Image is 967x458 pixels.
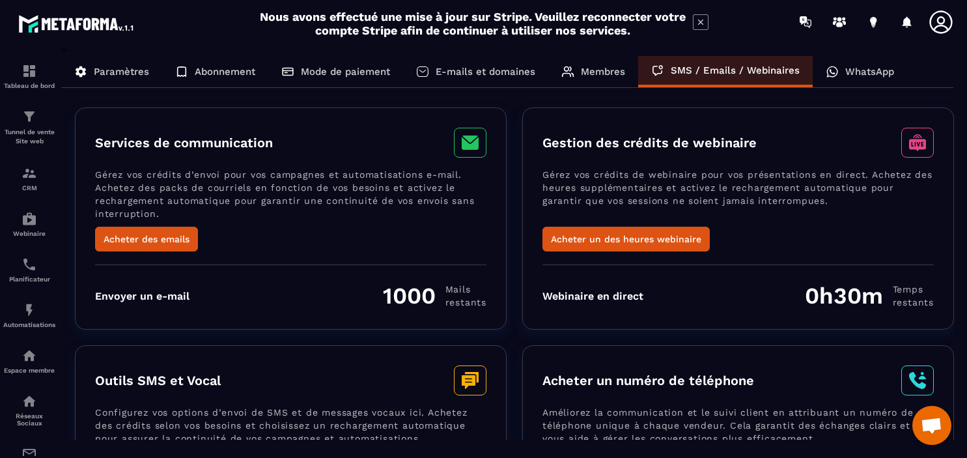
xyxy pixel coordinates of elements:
h2: Nous avons effectué une mise à jour sur Stripe. Veuillez reconnecter votre compte Stripe afin de ... [259,10,686,37]
div: Webinaire en direct [542,290,643,302]
p: E-mails et domaines [436,66,535,78]
p: CRM [3,184,55,192]
p: Espace membre [3,367,55,374]
p: Automatisations [3,321,55,328]
img: formation [21,109,37,124]
h3: Acheter un numéro de téléphone [542,373,754,388]
a: formationformationCRM [3,156,55,201]
p: Mode de paiement [301,66,390,78]
a: formationformationTunnel de vente Site web [3,99,55,156]
h3: Outils SMS et Vocal [95,373,221,388]
button: Acheter des emails [95,227,198,251]
a: formationformationTableau de bord [3,53,55,99]
p: SMS / Emails / Webinaires [671,64,800,76]
p: Abonnement [195,66,255,78]
a: Ouvrir le chat [912,406,951,445]
p: Paramètres [94,66,149,78]
img: scheduler [21,257,37,272]
p: WhatsApp [845,66,894,78]
a: automationsautomationsEspace membre [3,338,55,384]
a: automationsautomationsWebinaire [3,201,55,247]
img: automations [21,302,37,318]
p: Gérez vos crédits d’envoi pour vos campagnes et automatisations e-mail. Achetez des packs de cour... [95,168,486,227]
div: Envoyer un e-mail [95,290,189,302]
div: 1000 [383,282,486,309]
a: automationsautomationsAutomatisations [3,293,55,338]
img: formation [21,63,37,79]
button: Acheter un des heures webinaire [542,227,710,251]
h3: Services de communication [95,135,273,150]
p: Gérez vos crédits de webinaire pour vos présentations en direct. Achetez des heures supplémentair... [542,168,934,227]
img: logo [18,12,135,35]
p: Webinaire [3,230,55,237]
img: formation [21,165,37,181]
span: Temps [893,283,934,296]
h3: Gestion des crédits de webinaire [542,135,757,150]
p: Tableau de bord [3,82,55,89]
span: Mails [445,283,486,296]
p: Membres [581,66,625,78]
span: restants [445,296,486,309]
p: Planificateur [3,276,55,283]
a: social-networksocial-networkRéseaux Sociaux [3,384,55,437]
p: Réseaux Sociaux [3,412,55,427]
img: automations [21,348,37,364]
a: schedulerschedulerPlanificateur [3,247,55,293]
img: social-network [21,394,37,409]
div: 0h30m [805,282,934,309]
span: restants [893,296,934,309]
img: automations [21,211,37,227]
p: Tunnel de vente Site web [3,128,55,146]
